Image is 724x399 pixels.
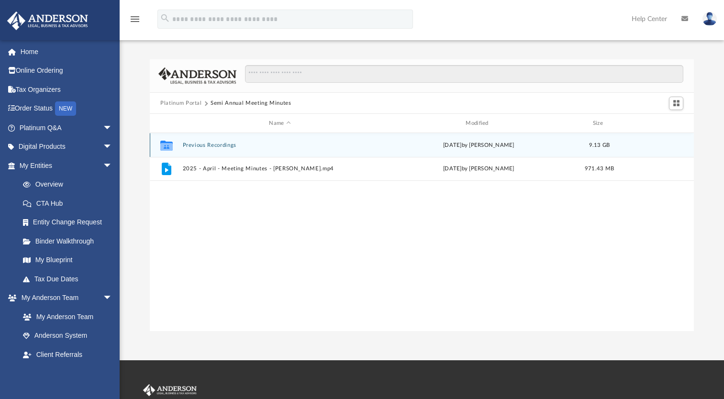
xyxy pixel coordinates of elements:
a: Anderson System [13,326,122,345]
a: My Blueprint [13,251,122,270]
span: arrow_drop_down [103,118,122,138]
button: Previous Recordings [183,142,378,148]
a: Overview [13,175,127,194]
a: Binder Walkthrough [13,232,127,251]
i: menu [129,13,141,25]
a: My Entitiesarrow_drop_down [7,156,127,175]
img: Anderson Advisors Platinum Portal [4,11,91,30]
a: Tax Due Dates [13,269,127,288]
div: id [154,119,178,128]
button: 2025 - April - Meeting Minutes - [PERSON_NAME].mp4 [183,166,378,172]
a: Entity Change Request [13,213,127,232]
span: 971.43 MB [585,166,614,171]
div: Size [580,119,619,128]
a: My Anderson Teamarrow_drop_down [7,288,122,308]
span: arrow_drop_down [103,137,122,157]
a: Online Ordering [7,61,127,80]
a: Platinum Q&Aarrow_drop_down [7,118,127,137]
div: Modified [381,119,576,128]
div: Name [182,119,377,128]
span: 9.13 GB [589,143,610,148]
div: grid [150,133,694,332]
span: arrow_drop_down [103,364,122,384]
img: User Pic [702,12,717,26]
img: Anderson Advisors Platinum Portal [141,384,199,397]
span: arrow_drop_down [103,288,122,308]
div: id [623,119,690,128]
div: [DATE] by [PERSON_NAME] [381,141,576,150]
button: Semi Annual Meeting Minutes [211,99,291,108]
input: Search files and folders [245,65,683,83]
a: Digital Productsarrow_drop_down [7,137,127,156]
a: Tax Organizers [7,80,127,99]
a: My Anderson Team [13,307,117,326]
a: Order StatusNEW [7,99,127,119]
button: Switch to Grid View [669,97,683,110]
a: CTA Hub [13,194,127,213]
a: Client Referrals [13,345,122,364]
div: NEW [55,101,76,116]
a: My Documentsarrow_drop_down [7,364,122,383]
i: search [160,13,170,23]
button: Platinum Portal [160,99,202,108]
a: menu [129,18,141,25]
span: arrow_drop_down [103,156,122,176]
a: Home [7,42,127,61]
div: [DATE] by [PERSON_NAME] [381,165,576,173]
